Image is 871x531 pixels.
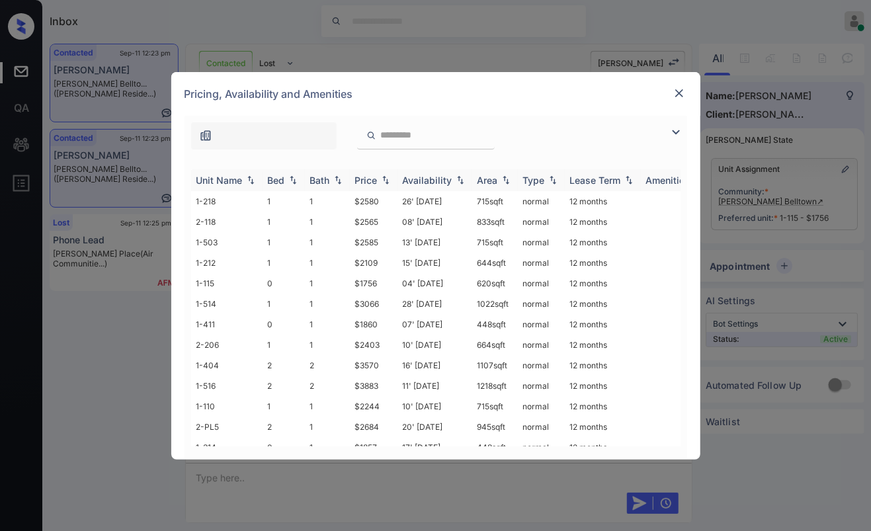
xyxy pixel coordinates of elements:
td: 1-516 [191,376,263,396]
td: 12 months [565,253,641,273]
td: 1107 sqft [472,355,518,376]
td: 12 months [565,191,641,212]
td: 1 [305,437,350,458]
td: 1 [263,253,305,273]
td: 0 [263,314,305,335]
td: 1 [305,212,350,232]
td: 07' [DATE] [397,314,472,335]
td: normal [518,396,565,417]
td: 12 months [565,273,641,294]
div: Amenities [646,175,690,186]
td: normal [518,335,565,355]
td: 1 [263,191,305,212]
td: $2565 [350,212,397,232]
td: 12 months [565,212,641,232]
img: sorting [546,175,560,184]
td: 1 [305,335,350,355]
td: 448 sqft [472,437,518,458]
td: $2684 [350,417,397,437]
td: 08' [DATE] [397,212,472,232]
td: normal [518,253,565,273]
td: 17' [DATE] [397,437,472,458]
td: 664 sqft [472,335,518,355]
td: 13' [DATE] [397,232,472,253]
img: sorting [286,175,300,184]
td: normal [518,273,565,294]
td: 2 [305,355,350,376]
td: $2585 [350,232,397,253]
img: sorting [331,175,345,184]
div: Area [477,175,498,186]
td: 10' [DATE] [397,396,472,417]
td: 1 [305,417,350,437]
img: sorting [379,175,392,184]
div: Type [523,175,545,186]
td: 1-212 [191,253,263,273]
td: $1756 [350,273,397,294]
td: 945 sqft [472,417,518,437]
div: Pricing, Availability and Amenities [171,72,700,116]
td: 1 [263,335,305,355]
td: $3066 [350,294,397,314]
td: 1-503 [191,232,263,253]
td: 12 months [565,232,641,253]
td: 1 [305,396,350,417]
td: 1-514 [191,294,263,314]
td: $1857 [350,437,397,458]
td: 12 months [565,437,641,458]
div: Bath [310,175,330,186]
td: 715 sqft [472,232,518,253]
td: normal [518,376,565,396]
td: 1 [305,253,350,273]
td: 12 months [565,396,641,417]
div: Unit Name [196,175,243,186]
td: 10' [DATE] [397,335,472,355]
td: 12 months [565,376,641,396]
td: 2 [263,417,305,437]
img: icon-zuma [366,130,376,142]
td: 12 months [565,314,641,335]
div: Price [355,175,378,186]
img: close [673,87,686,100]
td: $2580 [350,191,397,212]
td: 644 sqft [472,253,518,273]
td: 2 [263,355,305,376]
td: 28' [DATE] [397,294,472,314]
td: 1 [305,191,350,212]
td: 1 [263,396,305,417]
td: $2403 [350,335,397,355]
td: 1 [305,314,350,335]
div: Bed [268,175,285,186]
td: 715 sqft [472,396,518,417]
td: $2244 [350,396,397,417]
td: 1 [263,294,305,314]
td: 620 sqft [472,273,518,294]
img: sorting [499,175,513,184]
td: 1-411 [191,314,263,335]
td: 1 [305,273,350,294]
td: 1 [263,212,305,232]
td: 1 [305,294,350,314]
td: 0 [263,437,305,458]
td: 1218 sqft [472,376,518,396]
td: $3570 [350,355,397,376]
td: 12 months [565,355,641,376]
td: 2-118 [191,212,263,232]
td: 2 [263,376,305,396]
td: 1 [263,232,305,253]
td: normal [518,417,565,437]
img: sorting [454,175,467,184]
td: 1-314 [191,437,263,458]
td: 1-404 [191,355,263,376]
td: 1-110 [191,396,263,417]
td: 715 sqft [472,191,518,212]
td: normal [518,355,565,376]
td: 1022 sqft [472,294,518,314]
td: $2109 [350,253,397,273]
td: normal [518,212,565,232]
td: $1860 [350,314,397,335]
img: sorting [622,175,636,184]
td: 2 [305,376,350,396]
td: 1 [305,232,350,253]
td: 833 sqft [472,212,518,232]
